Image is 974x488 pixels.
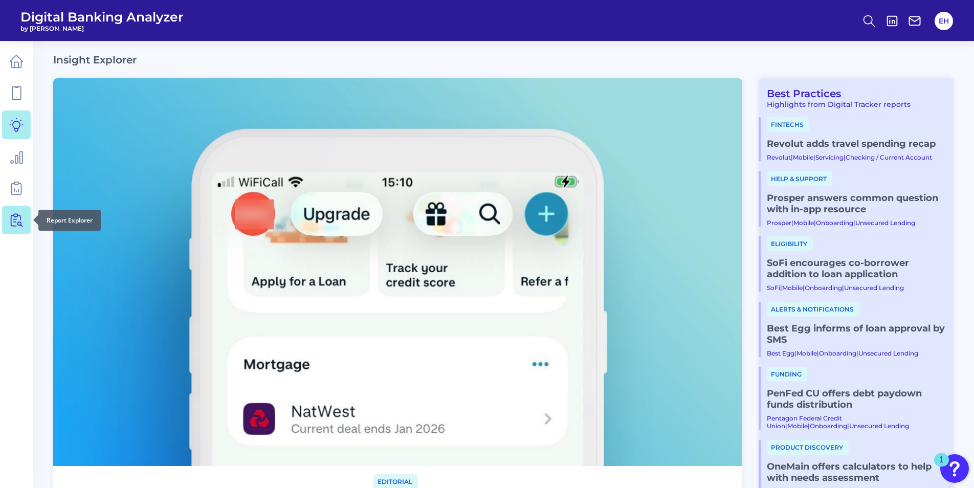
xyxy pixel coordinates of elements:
[767,349,794,357] a: Best Egg
[856,349,858,357] span: |
[767,236,813,251] span: Eligibility
[767,153,791,161] a: Revolut
[767,219,791,227] a: Prosper
[767,138,945,149] a: Revolut adds travel spending recap​
[787,422,808,430] a: Mobile
[803,284,805,292] span: |
[767,304,859,314] a: Alerts & Notifications
[373,476,418,486] a: Editorial
[767,440,849,455] span: Product discovery
[767,257,945,280] a: SoFi encourages co-borrower addition to loan application
[858,349,918,357] a: Unsecured Lending
[817,349,819,357] span: |
[53,78,742,466] img: bannerImg
[767,388,945,410] a: PenFed CU offers debt paydown funds distribution
[810,422,847,430] a: Onboarding
[794,349,796,357] span: |
[819,349,856,357] a: Onboarding
[935,12,953,30] button: EH
[813,153,815,161] span: |
[767,192,945,215] a: Prosper answers common question with in-app resource
[805,284,842,292] a: Onboarding
[853,219,855,227] span: |
[767,461,945,483] a: OneMain offers calculators to help with needs assessment
[767,239,813,248] a: Eligibility
[939,460,944,473] div: 1
[814,219,816,227] span: |
[767,284,780,292] a: SoFi
[767,302,859,317] span: Alerts & Notifications
[767,369,807,379] a: Funding
[816,219,853,227] a: Onboarding
[20,25,184,32] span: by [PERSON_NAME]
[940,454,969,483] button: Open Resource Center, 1 new notification
[767,117,809,132] span: Fintechs
[767,120,809,129] a: Fintechs
[53,54,137,66] h2: Insight Explorer
[842,284,844,292] span: |
[759,87,841,100] a: Best Practices
[767,442,849,452] a: Product discovery
[793,219,814,227] a: Mobile
[791,153,793,161] span: |
[808,422,810,430] span: |
[785,422,787,430] span: |
[815,153,844,161] a: Servicing
[782,284,803,292] a: Mobile
[767,367,807,382] span: Funding
[767,174,832,183] a: Help & Support
[844,284,904,292] a: Unsecured Lending
[793,153,813,161] a: Mobile
[767,414,842,430] a: Pentagon Federal Credit Union
[855,219,915,227] a: Unsecured Lending
[767,323,945,345] a: Best Egg informs of loan approval by SMS
[38,210,101,231] div: Report Explorer
[847,422,849,430] span: |
[780,284,782,292] span: |
[791,219,793,227] span: |
[20,9,184,25] span: Digital Banking Analyzer
[767,171,832,186] span: Help & Support
[849,422,909,430] a: Unsecured Lending
[844,153,846,161] span: |
[796,349,817,357] a: Mobile
[846,153,932,161] a: Checking / Current Account
[759,100,945,109] div: Highlights from Digital Tracker reports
